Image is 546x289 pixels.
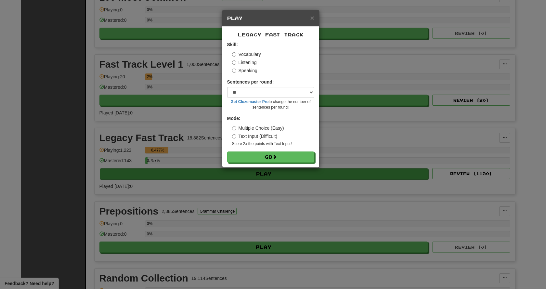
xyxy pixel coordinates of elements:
[227,79,274,85] label: Sentences per round:
[227,116,240,121] strong: Mode:
[227,151,314,163] button: Go
[232,134,236,138] input: Text Input (Difficult)
[227,42,238,47] strong: Skill:
[232,51,261,58] label: Vocabulary
[310,14,314,21] button: Close
[232,141,314,147] small: Score 2x the points with Text Input !
[232,133,278,139] label: Text Input (Difficult)
[232,59,257,66] label: Listening
[232,67,257,74] label: Speaking
[310,14,314,21] span: ×
[232,69,236,73] input: Speaking
[232,125,284,131] label: Multiple Choice (Easy)
[232,126,236,130] input: Multiple Choice (Easy)
[232,52,236,57] input: Vocabulary
[231,99,269,104] a: Get Clozemaster Pro
[232,60,236,65] input: Listening
[227,15,314,21] h5: Play
[227,99,314,110] small: to change the number of sentences per round!
[238,32,304,37] span: Legacy Fast Track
